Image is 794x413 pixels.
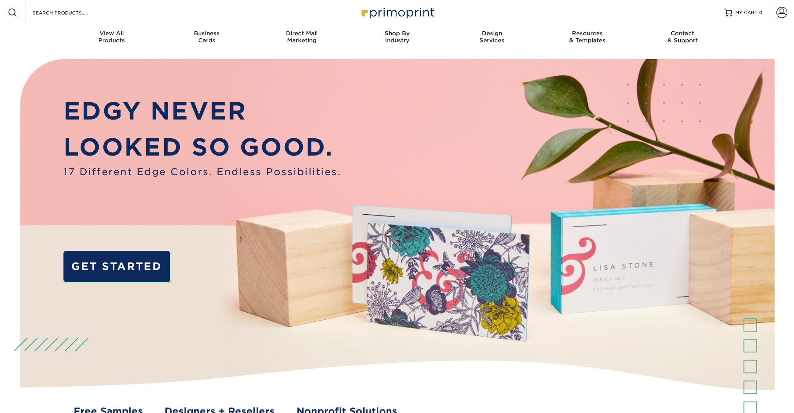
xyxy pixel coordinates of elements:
[159,30,254,44] div: Cards
[349,30,445,37] span: Shop By
[64,25,159,50] a: View AllProducts
[32,8,108,17] input: SEARCH PRODUCTS.....
[349,25,445,50] a: Shop ByIndustry
[254,25,349,50] a: Direct MailMarketing
[63,251,170,282] a: GET STARTED
[159,25,254,50] a: BusinessCards
[445,30,540,37] span: Design
[64,30,159,44] div: Products
[540,25,635,50] a: Resources& Templates
[445,30,540,44] div: Services
[635,30,730,37] span: Contact
[63,165,341,179] span: 17 Different Edge Colors. Endless Possibilities.
[358,4,436,21] img: Primoprint
[759,10,763,15] span: 0
[349,30,445,44] div: Industry
[540,30,635,37] span: Resources
[635,25,730,50] a: Contact& Support
[63,93,341,129] p: EDGY NEVER
[735,9,758,16] span: MY CART
[635,30,730,44] div: & Support
[63,129,341,165] p: LOOKED SO GOOD.
[254,30,349,37] span: Direct Mail
[540,30,635,44] div: & Templates
[159,30,254,37] span: Business
[64,30,159,37] span: View All
[445,25,540,50] a: DesignServices
[254,30,349,44] div: Marketing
